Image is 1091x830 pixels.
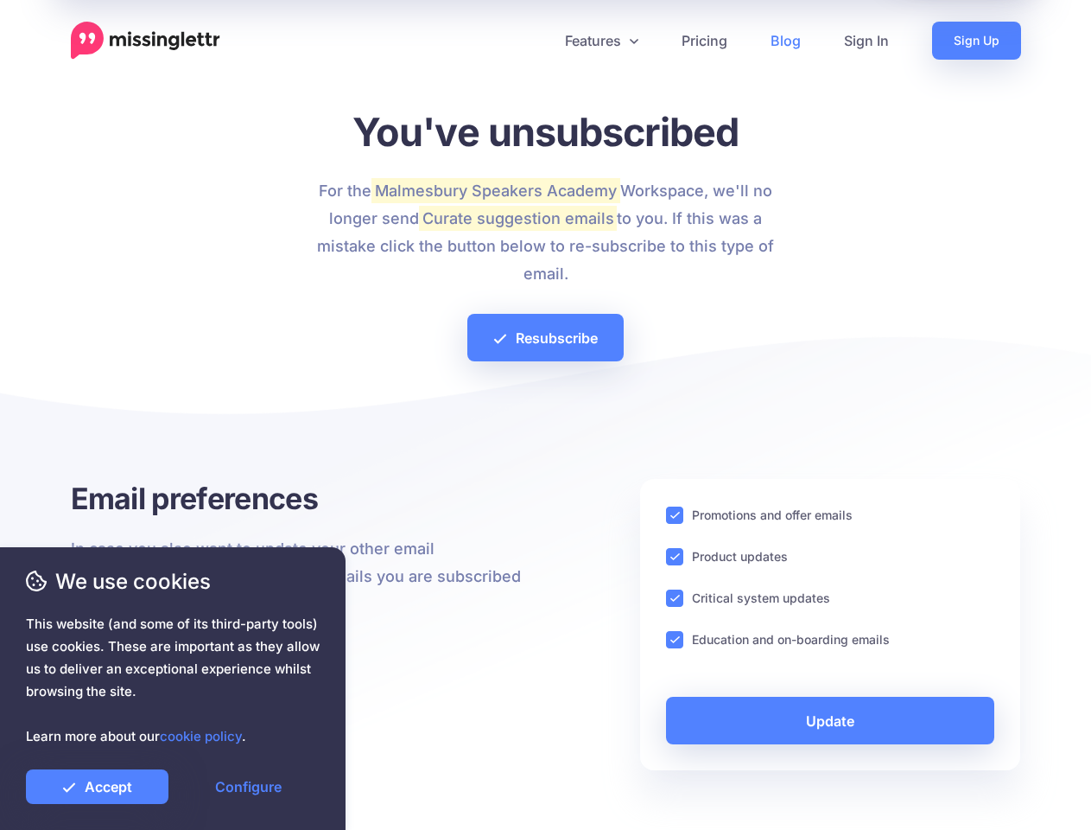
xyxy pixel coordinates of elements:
[26,613,320,748] span: This website (and some of its third-party tools) use cookies. These are important as they allow u...
[71,479,533,518] h3: Email preferences
[160,728,242,744] a: cookie policy
[26,769,168,804] a: Accept
[692,505,853,525] label: Promotions and offer emails
[301,108,790,156] h1: You've unsubscribed
[419,206,617,230] mark: Curate suggestion emails
[660,22,749,60] a: Pricing
[822,22,910,60] a: Sign In
[177,769,320,804] a: Configure
[749,22,822,60] a: Blog
[692,588,830,608] label: Critical system updates
[692,629,890,649] label: Education and on-boarding emails
[301,177,790,288] p: For the Workspace, we'll no longer send to you. If this was a mistake click the button below to r...
[26,566,320,597] span: We use cookies
[467,314,624,361] a: Resubscribe
[543,22,660,60] a: Features
[932,22,1021,60] a: Sign Up
[666,697,995,744] a: Update
[692,546,788,566] label: Product updates
[71,535,533,618] p: In case you also want to update your other email preferences, below are the other emails you are ...
[371,178,619,202] mark: Malmesbury Speakers Academy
